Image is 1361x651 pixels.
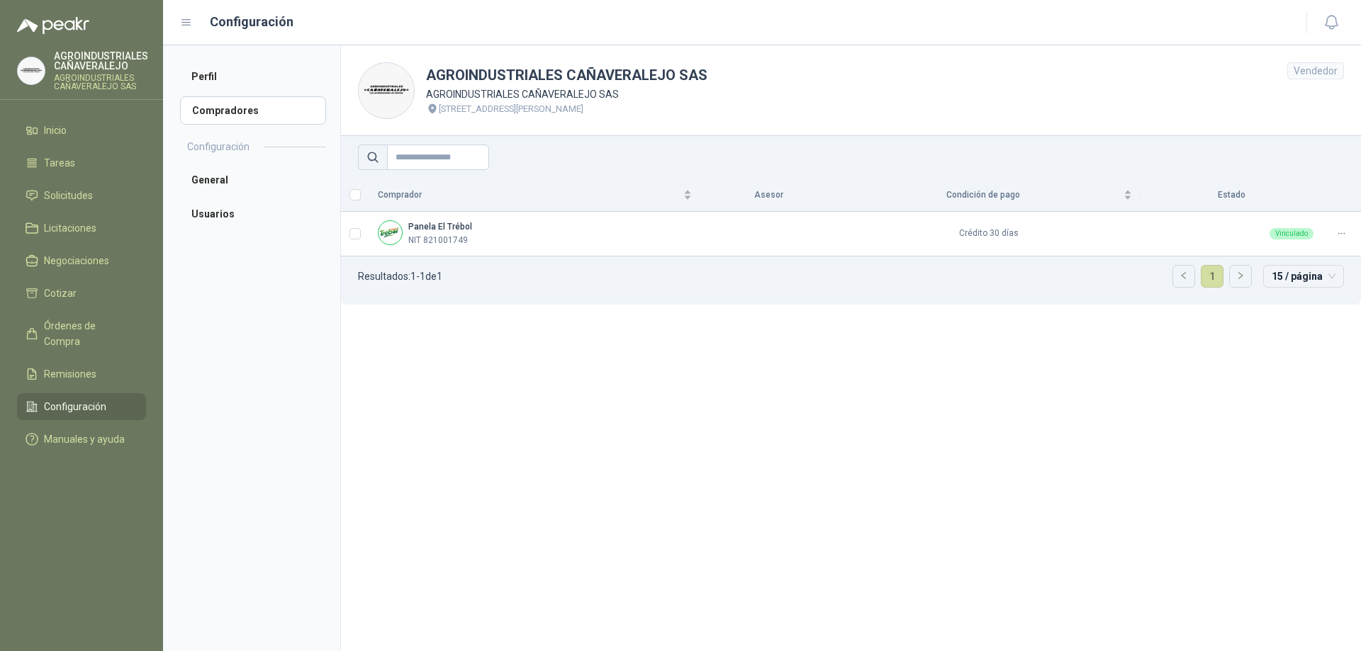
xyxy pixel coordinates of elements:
[17,280,146,307] a: Cotizar
[210,12,293,32] h1: Configuración
[1272,266,1335,287] span: 15 / página
[18,57,45,84] img: Company Logo
[369,179,700,212] th: Comprador
[180,200,326,228] a: Usuarios
[44,253,109,268] span: Negociaciones
[359,63,414,118] img: Company Logo
[44,220,96,236] span: Licitaciones
[426,86,707,102] p: AGROINDUSTRIALES CAÑAVERALEJO SAS
[1270,228,1314,239] div: Vinculado
[1202,266,1223,287] a: 1
[17,215,146,242] a: Licitaciones
[17,361,146,387] a: Remisiones
[44,188,93,203] span: Solicitudes
[846,188,1121,202] span: Condición de pago
[1180,271,1188,280] span: left
[54,74,148,91] p: AGROINDUSTRIALES CAÑAVERALEJO SAS
[1287,62,1344,79] div: Vendedor
[54,51,148,71] p: AGROINDUSTRIALES CAÑAVERALEJO
[837,179,1141,212] th: Condición de pago
[44,155,75,171] span: Tareas
[378,188,680,202] span: Comprador
[1236,271,1245,280] span: right
[426,64,707,86] h1: AGROINDUSTRIALES CAÑAVERALEJO SAS
[180,62,326,91] a: Perfil
[44,366,96,382] span: Remisiones
[1141,179,1322,212] th: Estado
[44,285,77,301] span: Cotizar
[187,139,250,154] h2: Configuración
[17,117,146,144] a: Inicio
[44,399,106,414] span: Configuración
[1230,266,1251,287] button: right
[180,96,326,125] a: Compradores
[358,271,442,281] p: Resultados: 1 - 1 de 1
[408,234,468,247] p: NIT 821001749
[44,123,67,138] span: Inicio
[1263,265,1344,288] div: tamaño de página
[1172,265,1195,288] li: Página anterior
[17,393,146,420] a: Configuración
[700,179,837,212] th: Asesor
[439,102,583,116] p: [STREET_ADDRESS][PERSON_NAME]
[1173,266,1194,287] button: left
[44,318,133,349] span: Órdenes de Compra
[180,166,326,194] a: General
[408,222,472,232] b: Panela El Trébol
[17,426,146,453] a: Manuales y ayuda
[17,182,146,209] a: Solicitudes
[1201,265,1223,288] li: 1
[17,247,146,274] a: Negociaciones
[17,17,89,34] img: Logo peakr
[379,221,402,244] img: Company Logo
[1229,265,1252,288] li: Página siguiente
[837,212,1141,256] td: Crédito 30 días
[17,149,146,176] a: Tareas
[44,431,125,447] span: Manuales y ayuda
[17,312,146,355] a: Órdenes de Compra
